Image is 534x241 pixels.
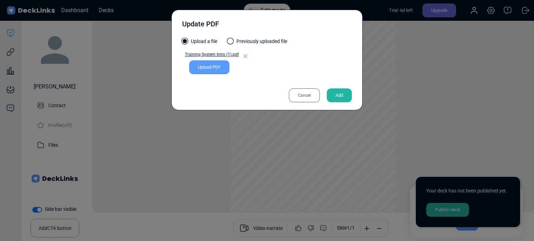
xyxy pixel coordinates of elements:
a: Training System Intro (1).pdf [182,51,239,60]
label: Previously uploaded file [228,38,287,49]
div: Update PDF [182,19,219,33]
label: Upload a file [182,38,217,49]
div: Upload PDF [189,60,229,74]
div: Add [327,88,352,102]
div: Cancel [289,88,320,102]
